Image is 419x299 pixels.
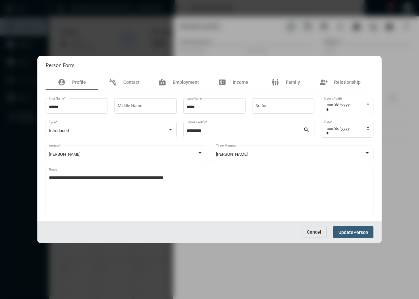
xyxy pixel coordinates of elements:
button: Cancel [302,226,327,238]
span: Contact [123,80,140,85]
mat-icon: group_add [320,78,328,86]
span: Cancel [307,229,321,235]
mat-icon: family_restroom [271,78,279,86]
mat-icon: price_change [218,78,226,86]
span: [PERSON_NAME] [216,152,248,157]
mat-icon: account_circle [58,78,66,86]
button: UpdatePerson [333,226,373,238]
span: Relationship [334,80,361,85]
span: Person [353,230,368,235]
mat-icon: badge [158,78,166,86]
span: Profile [72,80,86,85]
span: Family [286,80,300,85]
mat-icon: connect_without_contact [109,78,117,86]
h2: Person Form [46,62,74,68]
span: Update [338,230,353,235]
span: Income [233,80,248,85]
span: Employment [173,80,199,85]
span: Introduced [49,128,69,133]
mat-icon: search [303,126,311,134]
span: [PERSON_NAME] [49,152,80,157]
